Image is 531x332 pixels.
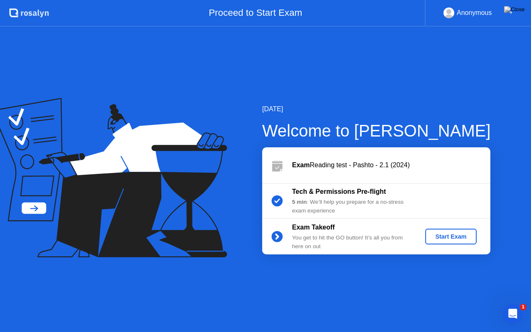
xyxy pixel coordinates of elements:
[262,118,491,143] div: Welcome to [PERSON_NAME]
[292,160,490,170] div: Reading test - Pashto - 2.1 (2024)
[292,224,335,231] b: Exam Takeoff
[292,198,412,215] div: : We’ll help you prepare for a no-stress exam experience
[292,234,412,251] div: You get to hit the GO button! It’s all you from here on out
[292,188,386,195] b: Tech & Permissions Pre-flight
[504,6,525,13] img: Close
[425,229,476,244] button: Start Exam
[503,304,523,324] iframe: Intercom live chat
[429,233,473,240] div: Start Exam
[520,304,526,310] span: 1
[457,7,492,18] div: Anonymous
[292,199,307,205] b: 5 min
[262,104,491,114] div: [DATE]
[292,161,310,168] b: Exam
